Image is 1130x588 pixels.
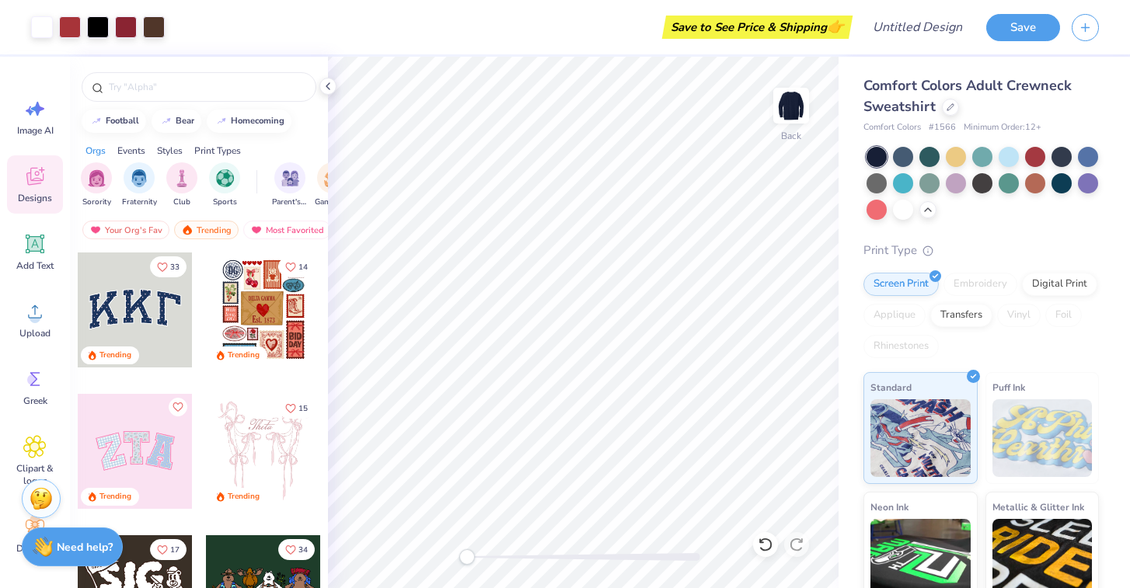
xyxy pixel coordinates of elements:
button: filter button [122,162,157,208]
span: Upload [19,327,51,339]
img: trend_line.gif [90,117,103,126]
span: Sports [213,197,237,208]
div: Most Favorited [243,221,331,239]
button: filter button [315,162,351,208]
div: filter for Game Day [315,162,351,208]
div: Trending [99,491,131,503]
span: 👉 [827,17,844,36]
span: # 1566 [929,121,956,134]
button: Like [278,539,315,560]
div: filter for Sorority [81,162,112,208]
img: trend_line.gif [160,117,173,126]
span: Image AI [17,124,54,137]
div: Trending [99,350,131,361]
span: Decorate [16,542,54,555]
img: most_fav.gif [89,224,102,235]
span: Standard [870,379,912,395]
span: Neon Ink [870,499,909,515]
img: Puff Ink [992,399,1093,477]
div: filter for Sports [209,162,240,208]
span: 33 [170,263,180,271]
div: Back [781,129,801,143]
div: football [106,117,139,125]
button: bear [152,110,201,133]
button: homecoming [207,110,291,133]
img: Standard [870,399,971,477]
button: filter button [272,162,308,208]
img: most_fav.gif [250,224,263,235]
div: Trending [228,491,260,503]
button: Save [986,14,1060,41]
span: Sorority [82,197,111,208]
button: Like [278,256,315,277]
button: Like [169,398,187,416]
button: Like [278,398,315,419]
strong: Need help? [57,540,113,555]
div: bear [176,117,194,125]
div: Vinyl [997,304,1041,327]
div: filter for Club [166,162,197,208]
div: filter for Fraternity [122,162,157,208]
div: Rhinestones [863,335,939,358]
img: Club Image [173,169,190,187]
span: 34 [298,546,308,554]
button: Like [150,539,187,560]
img: Sorority Image [88,169,106,187]
div: Trending [228,350,260,361]
div: Applique [863,304,926,327]
span: Game Day [315,197,351,208]
span: Designs [18,192,52,204]
img: Parent's Weekend Image [281,169,299,187]
button: football [82,110,146,133]
div: Print Type [863,242,1099,259]
input: Try "Alpha" [107,79,306,95]
div: homecoming [231,117,284,125]
div: Embroidery [943,273,1017,296]
span: Fraternity [122,197,157,208]
div: Screen Print [863,273,939,296]
div: Accessibility label [459,549,475,565]
img: trending.gif [181,224,194,235]
img: Sports Image [216,169,234,187]
div: Styles [157,144,183,158]
span: Add Text [16,259,54,272]
div: Trending [174,221,239,239]
div: Orgs [85,144,106,158]
span: Parent's Weekend [272,197,308,208]
span: 15 [298,405,308,412]
button: Like [150,256,187,277]
button: filter button [81,162,112,208]
div: Print Types [194,144,241,158]
button: filter button [209,162,240,208]
span: 14 [298,263,308,271]
span: Club [173,197,190,208]
span: Greek [23,395,47,407]
span: Puff Ink [992,379,1025,395]
span: Comfort Colors Adult Crewneck Sweatshirt [863,76,1072,116]
div: filter for Parent's Weekend [272,162,308,208]
div: Your Org's Fav [82,221,169,239]
span: Clipart & logos [9,462,61,487]
div: Save to See Price & Shipping [666,16,849,39]
img: trend_line.gif [215,117,228,126]
img: Game Day Image [324,169,342,187]
span: 17 [170,546,180,554]
button: filter button [166,162,197,208]
div: Transfers [930,304,992,327]
img: Back [776,90,807,121]
img: Fraternity Image [131,169,148,187]
div: Digital Print [1022,273,1097,296]
div: Events [117,144,145,158]
span: Metallic & Glitter Ink [992,499,1084,515]
div: Foil [1045,304,1082,327]
span: Minimum Order: 12 + [964,121,1041,134]
input: Untitled Design [860,12,975,43]
span: Comfort Colors [863,121,921,134]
